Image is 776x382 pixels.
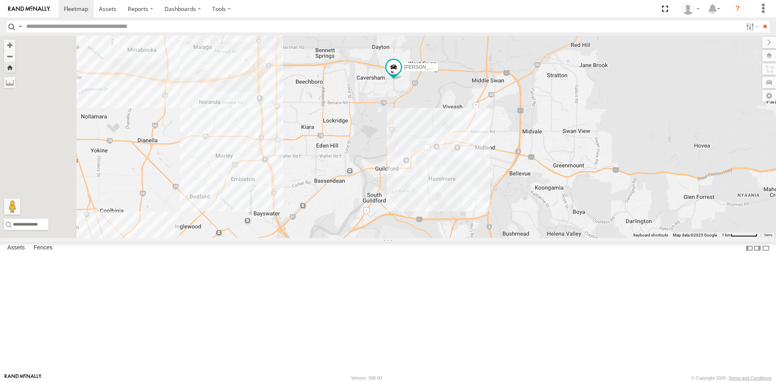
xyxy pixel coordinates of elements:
[691,376,772,380] div: © Copyright 2025 -
[745,242,753,254] label: Dock Summary Table to the Left
[351,376,382,380] div: Version: 306.00
[4,198,20,215] button: Drag Pegman onto the map to open Street View
[3,243,29,254] label: Assets
[762,242,770,254] label: Hide Summary Table
[722,233,731,237] span: 1 km
[4,62,15,73] button: Zoom Home
[762,90,776,101] label: Map Settings
[4,77,15,88] label: Measure
[743,21,760,32] label: Search Filter Options
[673,233,717,237] span: Map data ©2025 Google
[404,64,473,70] span: [PERSON_NAME] Tech IOV698
[17,21,23,32] label: Search Query
[719,232,760,238] button: Map Scale: 1 km per 62 pixels
[4,40,15,51] button: Zoom in
[729,376,772,380] a: Terms and Conditions
[4,51,15,62] button: Zoom out
[30,243,57,254] label: Fences
[8,6,50,12] img: rand-logo.svg
[764,234,772,237] a: Terms (opens in new tab)
[4,374,42,382] a: Visit our Website
[679,3,702,15] div: Brendan Sinclair
[753,242,761,254] label: Dock Summary Table to the Right
[731,2,744,15] i: ?
[633,232,668,238] button: Keyboard shortcuts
